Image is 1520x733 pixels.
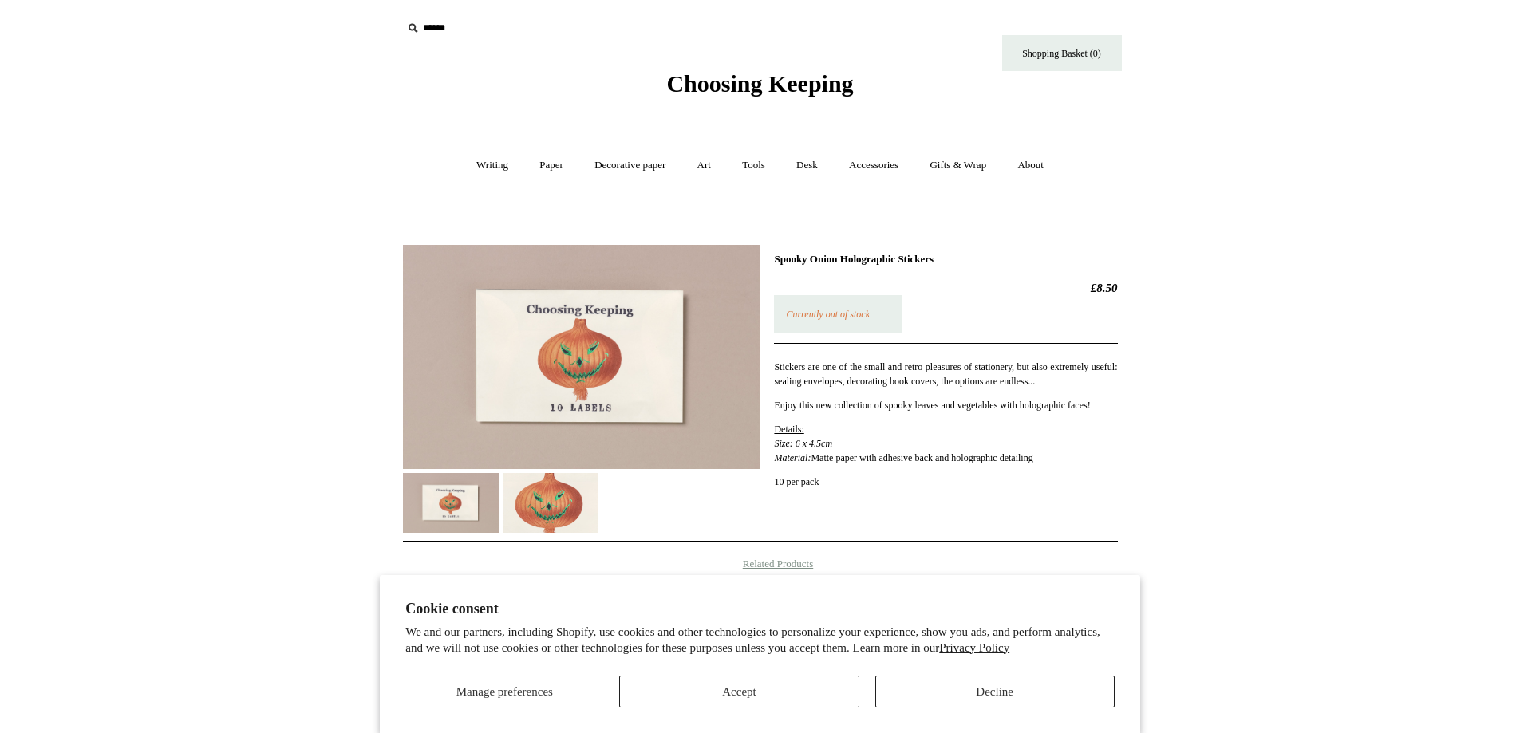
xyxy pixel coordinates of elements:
a: Paper [525,144,578,187]
a: Privacy Policy [939,641,1009,654]
em: Material: [774,452,811,463]
em: Currently out of stock [786,309,870,320]
a: Gifts & Wrap [915,144,1001,187]
a: Decorative paper [580,144,680,187]
button: Decline [875,676,1115,707]
a: Shopping Basket (0) [1002,35,1122,71]
a: Desk [782,144,832,187]
a: Tools [728,144,780,187]
a: Art [683,144,725,187]
h4: Related Products [361,558,1159,570]
p: We and our partners, including Shopify, use cookies and other technologies to personalize your ex... [405,625,1115,656]
h1: Spooky Onion Holographic Stickers [774,253,1117,266]
a: Choosing Keeping [666,83,853,94]
button: Accept [619,676,859,707]
a: Accessories [835,144,913,187]
a: Writing [462,144,523,187]
p: 10 per pack [774,475,1117,489]
span: Choosing Keeping [666,70,853,97]
span: Manage preferences [456,685,553,698]
button: Manage preferences [405,676,603,707]
a: About [1003,144,1058,187]
img: Spooky Onion Holographic Stickers [503,473,598,533]
h2: £8.50 [774,281,1117,295]
img: Spooky Onion Holographic Stickers [403,245,760,469]
span: Details: [774,424,803,435]
em: Size: 6 x 4.5cm [774,438,832,449]
img: Spooky Onion Holographic Stickers [403,473,499,533]
p: Stickers are one of the small and retro pleasures of stationery, but also extremely useful: seali... [774,360,1117,388]
h2: Cookie consent [405,601,1115,617]
p: Matte paper with adhesive back and holographic detailing [774,422,1117,465]
p: Enjoy this new collection of spooky leaves and vegetables with holographic faces! [774,398,1117,412]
